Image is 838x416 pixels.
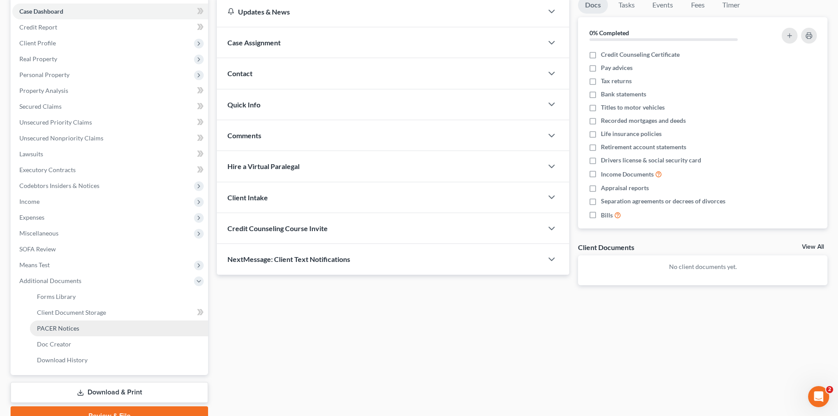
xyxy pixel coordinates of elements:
[12,146,208,162] a: Lawsuits
[19,55,57,63] span: Real Property
[601,50,680,59] span: Credit Counseling Certificate
[601,143,686,151] span: Retirement account statements
[19,39,56,47] span: Client Profile
[30,289,208,305] a: Forms Library
[12,114,208,130] a: Unsecured Priority Claims
[19,7,63,15] span: Case Dashboard
[227,255,350,263] span: NextMessage: Client Text Notifications
[19,134,103,142] span: Unsecured Nonpriority Claims
[30,305,208,320] a: Client Document Storage
[601,116,686,125] span: Recorded mortgages and deeds
[227,224,328,232] span: Credit Counseling Course Invite
[12,162,208,178] a: Executory Contracts
[227,131,261,140] span: Comments
[585,262,820,271] p: No client documents yet.
[12,83,208,99] a: Property Analysis
[12,4,208,19] a: Case Dashboard
[589,29,629,37] strong: 0% Completed
[19,71,70,78] span: Personal Property
[12,241,208,257] a: SOFA Review
[578,243,634,252] div: Client Documents
[826,386,833,393] span: 2
[19,229,59,237] span: Miscellaneous
[19,118,92,126] span: Unsecured Priority Claims
[30,320,208,336] a: PACER Notices
[19,87,68,94] span: Property Analysis
[19,182,99,189] span: Codebtors Insiders & Notices
[37,309,106,316] span: Client Document Storage
[601,156,701,165] span: Drivers license & social security card
[37,293,76,300] span: Forms Library
[601,103,665,112] span: Titles to motor vehicles
[19,150,43,158] span: Lawsuits
[19,103,62,110] span: Secured Claims
[227,38,281,47] span: Case Assignment
[601,197,725,206] span: Separation agreements or decrees of divorces
[601,184,649,192] span: Appraisal reports
[19,214,44,221] span: Expenses
[227,162,300,170] span: Hire a Virtual Paralegal
[601,63,633,72] span: Pay advices
[12,99,208,114] a: Secured Claims
[808,386,829,407] iframe: Intercom live chat
[19,198,40,205] span: Income
[19,261,50,269] span: Means Test
[37,340,71,348] span: Doc Creator
[37,324,79,332] span: PACER Notices
[30,336,208,352] a: Doc Creator
[601,170,654,179] span: Income Documents
[11,382,208,403] a: Download & Print
[227,7,532,16] div: Updates & News
[601,211,613,220] span: Bills
[37,356,88,364] span: Download History
[802,244,824,250] a: View All
[227,193,268,202] span: Client Intake
[601,90,646,99] span: Bank statements
[12,19,208,35] a: Credit Report
[19,23,57,31] span: Credit Report
[227,100,260,109] span: Quick Info
[12,130,208,146] a: Unsecured Nonpriority Claims
[30,352,208,368] a: Download History
[19,245,56,253] span: SOFA Review
[19,166,76,173] span: Executory Contracts
[227,69,252,77] span: Contact
[601,77,632,85] span: Tax returns
[19,277,81,284] span: Additional Documents
[601,129,662,138] span: Life insurance policies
